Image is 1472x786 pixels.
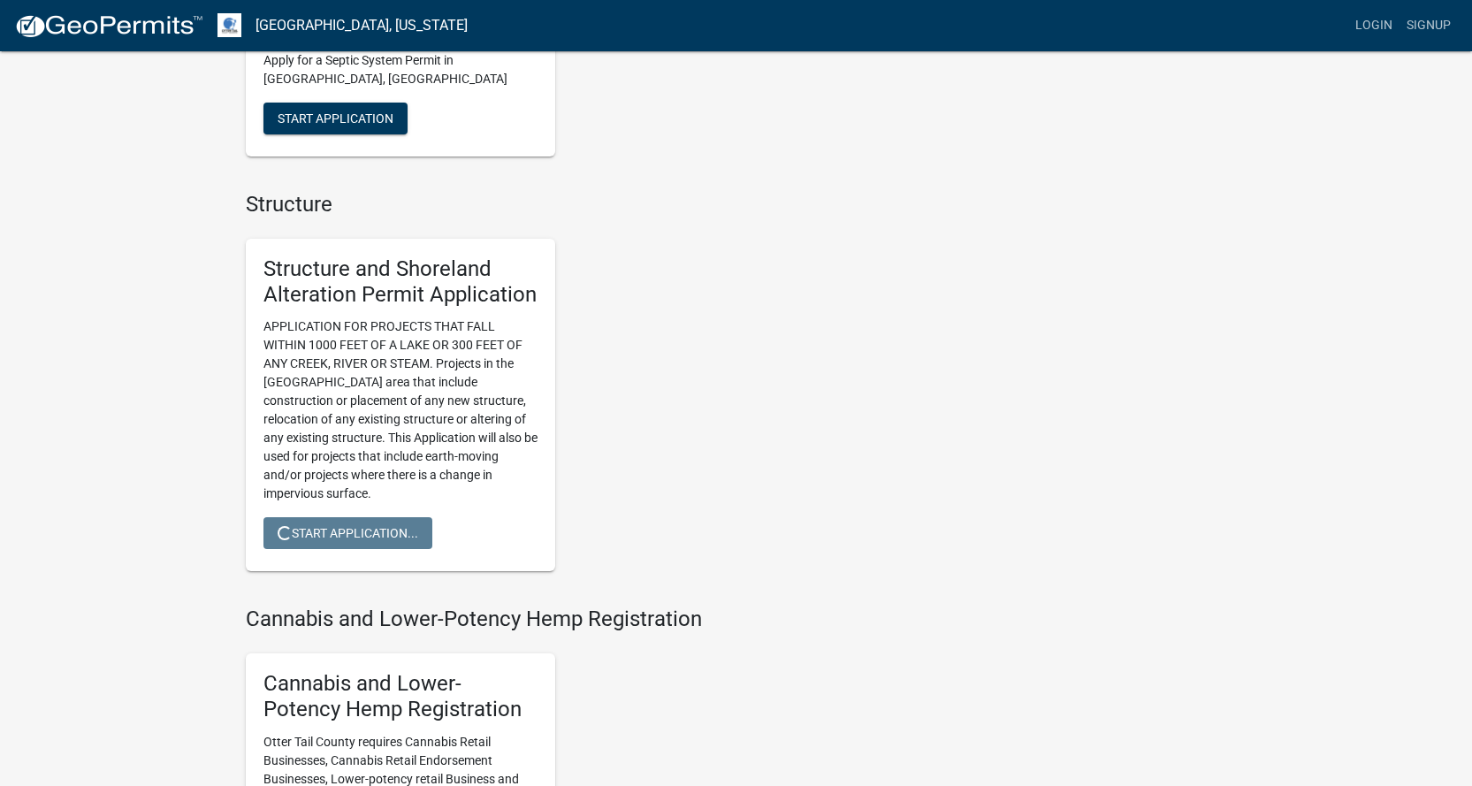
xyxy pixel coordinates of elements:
[1348,9,1400,42] a: Login
[263,317,538,503] p: APPLICATION FOR PROJECTS THAT FALL WITHIN 1000 FEET OF A LAKE OR 300 FEET OF ANY CREEK, RIVER OR ...
[278,526,418,540] span: Start Application...
[263,103,408,134] button: Start Application
[263,517,432,549] button: Start Application...
[263,51,538,88] p: Apply for a Septic System Permit in [GEOGRAPHIC_DATA], [GEOGRAPHIC_DATA]
[1400,9,1458,42] a: Signup
[278,111,393,125] span: Start Application
[246,607,891,632] h4: Cannabis and Lower-Potency Hemp Registration
[263,256,538,308] h5: Structure and Shoreland Alteration Permit Application
[217,13,241,37] img: Otter Tail County, Minnesota
[246,192,891,217] h4: Structure
[263,671,538,722] h5: Cannabis and Lower-Potency Hemp Registration
[256,11,468,41] a: [GEOGRAPHIC_DATA], [US_STATE]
